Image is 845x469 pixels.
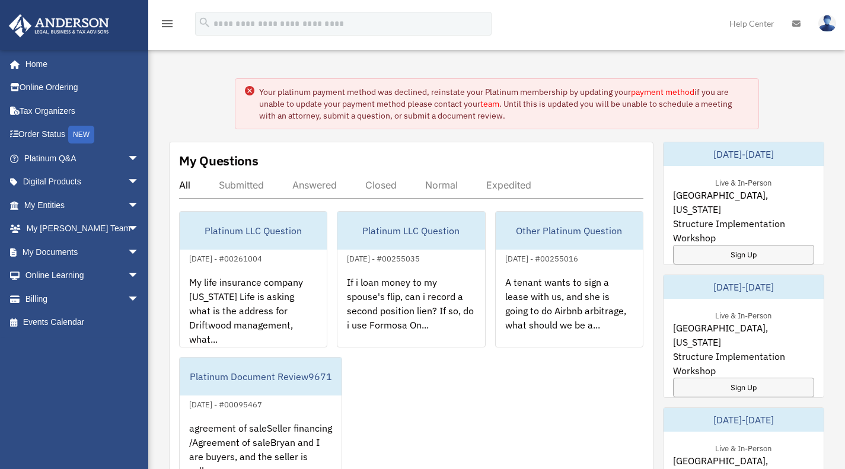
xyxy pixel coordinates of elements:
[706,441,781,454] div: Live & In-Person
[818,15,836,32] img: User Pic
[292,179,337,191] div: Answered
[127,264,151,288] span: arrow_drop_down
[127,240,151,264] span: arrow_drop_down
[495,211,643,347] a: Other Platinum Question[DATE] - #00255016A tenant wants to sign a lease with us, and she is going...
[180,266,327,358] div: My life insurance company [US_STATE] Life is asking what is the address for Driftwood management,...
[127,170,151,194] span: arrow_drop_down
[486,179,531,191] div: Expedited
[8,170,157,194] a: Digital Productsarrow_drop_down
[179,152,259,170] div: My Questions
[673,378,814,397] a: Sign Up
[706,176,781,188] div: Live & In-Person
[8,146,157,170] a: Platinum Q&Aarrow_drop_down
[664,142,824,166] div: [DATE]-[DATE]
[5,14,113,37] img: Anderson Advisors Platinum Portal
[337,251,429,264] div: [DATE] - #00255035
[8,123,157,147] a: Order StatusNEW
[180,397,272,410] div: [DATE] - #00095467
[496,266,643,358] div: A tenant wants to sign a lease with us, and she is going to do Airbnb arbitrage, what should we b...
[198,16,211,29] i: search
[8,311,157,334] a: Events Calendar
[673,349,814,378] span: Structure Implementation Workshop
[127,193,151,218] span: arrow_drop_down
[180,358,342,395] div: Platinum Document Review9671
[337,212,484,250] div: Platinum LLC Question
[8,76,157,100] a: Online Ordering
[8,240,157,264] a: My Documentsarrow_drop_down
[8,99,157,123] a: Tax Organizers
[8,287,157,311] a: Billingarrow_drop_down
[179,179,190,191] div: All
[8,52,151,76] a: Home
[68,126,94,143] div: NEW
[673,216,814,245] span: Structure Implementation Workshop
[8,193,157,217] a: My Entitiesarrow_drop_down
[425,179,458,191] div: Normal
[706,308,781,321] div: Live & In-Person
[8,264,157,288] a: Online Learningarrow_drop_down
[631,87,694,97] a: payment method
[673,188,814,216] span: [GEOGRAPHIC_DATA], [US_STATE]
[127,146,151,171] span: arrow_drop_down
[160,17,174,31] i: menu
[673,245,814,264] a: Sign Up
[664,408,824,432] div: [DATE]-[DATE]
[365,179,397,191] div: Closed
[219,179,264,191] div: Submitted
[127,217,151,241] span: arrow_drop_down
[259,86,749,122] div: Your platinum payment method was declined, reinstate your Platinum membership by updating your if...
[180,212,327,250] div: Platinum LLC Question
[337,266,484,358] div: If i loan money to my spouse's flip, can i record a second position lien? If so, do i use Formosa...
[673,321,814,349] span: [GEOGRAPHIC_DATA], [US_STATE]
[179,211,327,347] a: Platinum LLC Question[DATE] - #00261004My life insurance company [US_STATE] Life is asking what i...
[8,217,157,241] a: My [PERSON_NAME] Teamarrow_drop_down
[664,275,824,299] div: [DATE]-[DATE]
[337,211,485,347] a: Platinum LLC Question[DATE] - #00255035If i loan money to my spouse's flip, can i record a second...
[496,251,588,264] div: [DATE] - #00255016
[180,251,272,264] div: [DATE] - #00261004
[496,212,643,250] div: Other Platinum Question
[480,98,499,109] a: team
[127,287,151,311] span: arrow_drop_down
[160,21,174,31] a: menu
